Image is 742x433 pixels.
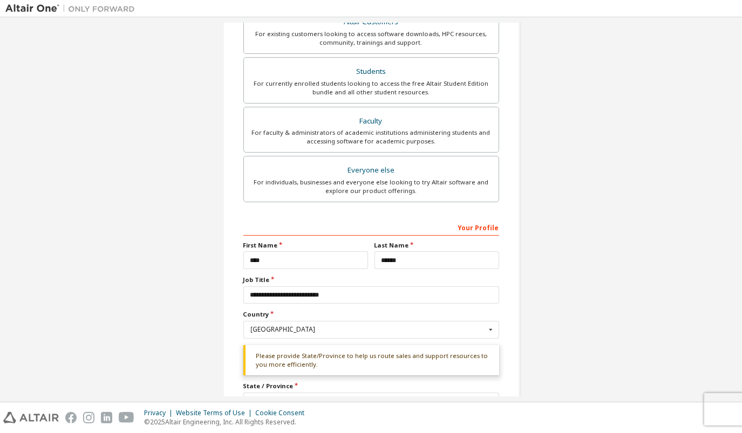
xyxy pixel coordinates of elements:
div: [GEOGRAPHIC_DATA] [251,326,486,333]
label: First Name [243,241,368,250]
p: © 2025 Altair Engineering, Inc. All Rights Reserved. [144,417,311,427]
div: For individuals, businesses and everyone else looking to try Altair software and explore our prod... [250,178,492,195]
div: Your Profile [243,218,499,236]
div: Website Terms of Use [176,409,255,417]
img: instagram.svg [83,412,94,423]
label: Last Name [375,241,499,250]
img: linkedin.svg [101,412,112,423]
div: For existing customers looking to access software downloads, HPC resources, community, trainings ... [250,30,492,47]
label: Country [243,310,499,319]
div: For currently enrolled students looking to access the free Altair Student Edition bundle and all ... [250,79,492,97]
div: Faculty [250,114,492,129]
img: facebook.svg [65,412,77,423]
div: Everyone else [250,163,492,178]
div: Students [250,64,492,79]
div: Cookie Consent [255,409,311,417]
img: altair_logo.svg [3,412,59,423]
img: Altair One [5,3,140,14]
label: Job Title [243,276,499,284]
img: youtube.svg [119,412,134,423]
div: Please provide State/Province to help us route sales and support resources to you more efficiently. [243,345,499,376]
div: Privacy [144,409,176,417]
div: For faculty & administrators of academic institutions administering students and accessing softwa... [250,128,492,146]
label: State / Province [243,382,499,390]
